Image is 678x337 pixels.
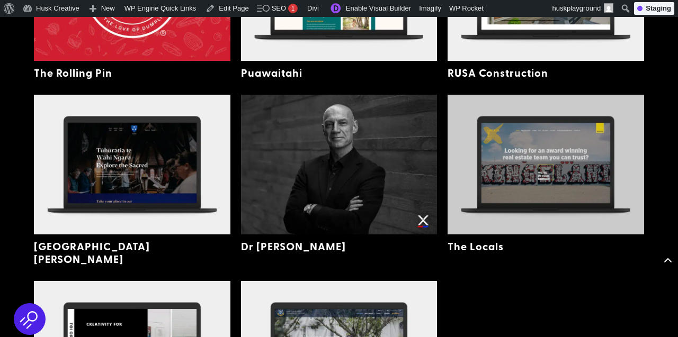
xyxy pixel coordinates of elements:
[634,2,674,15] div: Staging
[241,239,346,253] a: Dr [PERSON_NAME]
[34,95,230,234] img: St Johns Theological College
[241,95,438,234] img: Dr Ceri Evans
[288,4,298,13] div: 1
[552,4,601,12] span: huskplayground
[448,95,644,234] img: The Locals
[241,65,302,80] a: Puawaitahi
[448,65,548,80] a: RUSA Construction
[34,65,112,80] a: The Rolling Pin
[34,239,150,266] a: [GEOGRAPHIC_DATA][PERSON_NAME]
[448,239,504,253] a: The Locals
